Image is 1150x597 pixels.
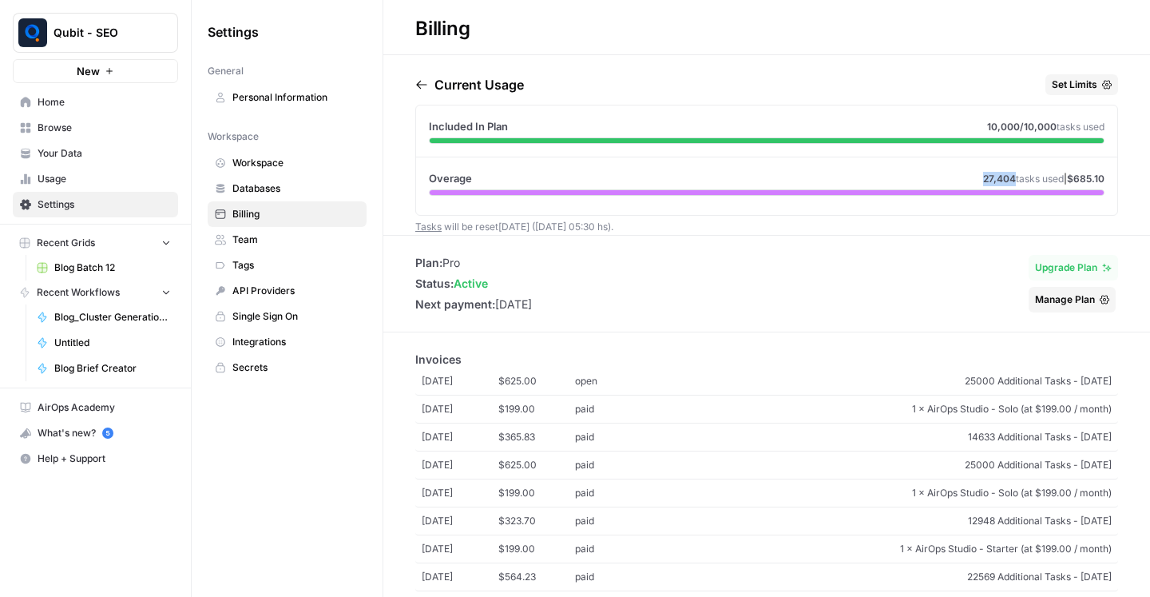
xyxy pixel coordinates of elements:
[575,402,652,416] span: paid
[232,233,359,247] span: Team
[575,374,652,388] span: open
[575,486,652,500] span: paid
[208,176,367,201] a: Databases
[208,278,367,304] a: API Providers
[38,95,171,109] span: Home
[13,192,178,217] a: Settings
[1067,173,1104,185] span: $685.10
[987,121,1057,133] span: 10,000 /10,000
[422,430,498,444] span: [DATE]
[232,258,359,273] span: Tags
[415,277,454,290] span: Status:
[422,570,498,584] span: [DATE]
[30,330,178,356] a: Untitled
[652,374,1112,388] span: 25000 Additional Tasks - [DATE]
[208,253,367,278] a: Tags
[208,355,367,380] a: Secrets
[575,458,652,472] span: paid
[415,507,1118,535] a: [DATE]$323.70paid12948 Additional Tasks - [DATE]
[232,309,359,324] span: Single Sign On
[422,402,498,416] span: [DATE]
[208,22,259,42] span: Settings
[232,90,359,105] span: Personal Information
[434,75,524,94] p: Current Usage
[13,231,178,255] button: Recent Grids
[13,166,178,192] a: Usage
[415,480,1118,507] a: [DATE]$199.00paid1 × AirOps Studio - Solo (at $199.00 / month)
[13,281,178,304] button: Recent Workflows
[208,329,367,355] a: Integrations
[415,256,442,269] span: Plan:
[54,361,171,376] span: Blog Brief Creator
[18,18,47,47] img: Qubit - SEO Logo
[422,514,498,528] span: [DATE]
[575,430,652,444] span: paid
[232,181,359,196] span: Databases
[422,374,498,388] span: [DATE]
[37,236,95,250] span: Recent Grids
[208,129,259,144] span: Workspace
[1035,261,1097,275] span: Upgrade Plan
[422,486,498,500] span: [DATE]
[13,446,178,472] button: Help + Support
[208,201,367,227] a: Billing
[1035,293,1095,307] span: Manage Plan
[13,420,178,446] button: What's new? 5
[415,535,1118,563] a: [DATE]$199.00paid1 × AirOps Studio - Starter (at $199.00 / month)
[38,197,171,212] span: Settings
[415,255,532,271] li: Pro
[54,261,171,275] span: Blog Batch 12
[208,85,367,110] a: Personal Information
[13,141,178,166] a: Your Data
[38,121,171,135] span: Browse
[498,458,575,472] span: $625.00
[77,63,100,79] span: New
[383,16,502,42] div: Billing
[232,207,359,221] span: Billing
[54,336,171,350] span: Untitled
[575,570,652,584] span: paid
[1029,255,1118,281] button: Upgrade Plan
[429,118,508,134] span: Included In Plan
[498,486,575,500] span: $199.00
[30,356,178,381] a: Blog Brief Creator
[54,310,171,324] span: Blog_Cluster Generation V3a1 with WP Integration [Live site]
[652,514,1112,528] span: 12948 Additional Tasks - [DATE]
[38,452,171,466] span: Help + Support
[13,395,178,420] a: AirOps Academy
[232,284,359,298] span: API Providers
[13,13,178,53] button: Workspace: Qubit - SEO
[415,563,1118,591] a: [DATE]$564.23paid22569 Additional Tasks - [DATE]
[498,570,575,584] span: $564.23
[105,429,109,437] text: 5
[498,542,575,556] span: $199.00
[30,304,178,330] a: Blog_Cluster Generation V3a1 with WP Integration [Live site]
[429,170,472,186] span: Overage
[102,428,113,439] a: 5
[232,360,359,375] span: Secrets
[498,402,575,416] span: $199.00
[38,146,171,161] span: Your Data
[575,514,652,528] span: paid
[983,173,1016,185] span: 27,404
[422,458,498,472] span: [DATE]
[498,514,575,528] span: $323.70
[1029,287,1116,312] button: Manage Plan
[415,297,532,312] li: [DATE]
[13,59,178,83] button: New
[1016,173,1064,185] span: tasks used
[232,335,359,349] span: Integrations
[1052,78,1097,92] span: Set Limits
[498,430,575,444] span: $365.83
[498,374,575,388] span: $625.00
[575,542,652,556] span: paid
[652,402,1112,416] span: 1 × AirOps Studio - Solo (at $199.00 / month)
[415,352,1118,368] p: Invoices
[54,25,150,41] span: Qubit - SEO
[652,570,1112,584] span: 22569 Additional Tasks - [DATE]
[652,542,1112,556] span: 1 × AirOps Studio - Starter (at $199.00 / month)
[422,542,498,556] span: [DATE]
[232,156,359,170] span: Workspace
[415,424,1118,452] a: [DATE]$365.83paid14633 Additional Tasks - [DATE]
[14,421,177,445] div: What's new?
